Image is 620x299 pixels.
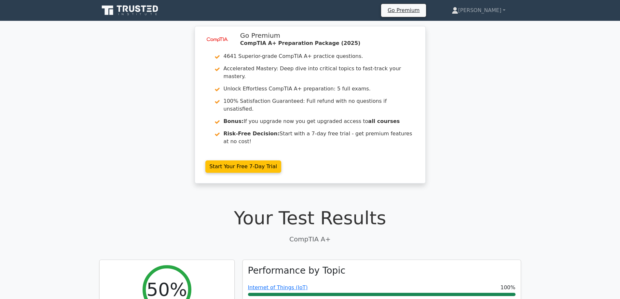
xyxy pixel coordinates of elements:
[248,265,346,276] h3: Performance by Topic
[501,284,516,292] span: 100%
[384,6,423,15] a: Go Premium
[205,160,282,173] a: Start Your Free 7-Day Trial
[99,207,521,229] h1: Your Test Results
[436,4,521,17] a: [PERSON_NAME]
[248,284,308,291] a: Internet of Things (IoT)
[99,234,521,244] p: CompTIA A+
